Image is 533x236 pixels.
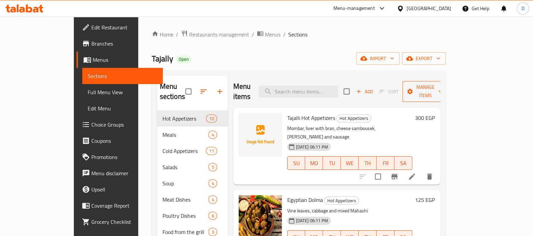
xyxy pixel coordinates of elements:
span: export [408,54,440,63]
span: Promotions [91,153,157,161]
div: [GEOGRAPHIC_DATA] [407,5,451,12]
span: Sections [288,30,307,38]
span: Sort sections [196,83,212,100]
button: SU [287,156,305,170]
button: Add section [212,83,228,100]
h6: 125 EGP [415,195,435,205]
button: WE [341,156,359,170]
p: Mombar, liver with bran, cheese sambousek, [PERSON_NAME] and sausage [287,124,412,141]
span: Add item [354,86,375,97]
a: Coupons [77,133,163,149]
a: Restaurants management [181,30,249,39]
span: import [362,54,394,63]
h6: 300 EGP [415,113,435,123]
button: Manage items [403,81,448,102]
span: Restaurants management [189,30,249,38]
h2: Menu sections [160,81,185,102]
span: WE [344,158,356,168]
div: Hot Appetizers [324,196,359,205]
div: items [208,228,217,236]
span: SU [290,158,303,168]
span: Edit Restaurant [91,23,157,31]
span: Meals [162,131,209,139]
div: Hot Appetizers [336,114,371,123]
span: Choice Groups [91,121,157,129]
span: 4 [209,196,216,203]
a: Menu disclaimer [77,165,163,181]
span: Add [355,88,374,96]
div: Open [176,55,191,63]
div: Meals4 [157,127,228,143]
div: Meat Dishes [162,195,209,204]
span: 4 [209,132,216,138]
li: / [252,30,254,38]
li: / [283,30,286,38]
span: Coupons [91,137,157,145]
div: items [208,163,217,171]
button: TH [359,156,377,170]
a: Promotions [77,149,163,165]
span: Edit Menu [88,104,157,112]
span: Egyptian Dolma [287,195,323,205]
span: Hot Appetizers [325,197,359,205]
span: 5 [209,164,216,171]
span: 11 [206,148,216,154]
div: items [208,131,217,139]
span: Salads [162,163,209,171]
span: Soup [162,179,209,187]
input: search [259,86,338,98]
div: Cold Appetizers11 [157,143,228,159]
a: Menus [77,52,163,68]
span: MO [308,158,320,168]
div: items [208,212,217,220]
h2: Menu items [233,81,251,102]
span: Branches [91,40,157,48]
span: SA [397,158,410,168]
span: Coverage Report [91,202,157,210]
a: Grocery Checklist [77,214,163,230]
a: Choice Groups [77,116,163,133]
a: Menus [257,30,280,39]
a: Edit Menu [82,100,163,116]
span: Hot Appetizers [162,114,206,123]
div: Meat Dishes4 [157,191,228,208]
button: FR [377,156,394,170]
div: Menu-management [333,4,375,12]
button: export [402,52,446,65]
div: items [206,147,217,155]
span: Grocery Checklist [91,218,157,226]
p: Vine leaves, cabbage and mixed Mahashi [287,207,412,215]
span: Select all sections [181,84,196,99]
span: Manage items [408,83,442,100]
span: 10 [206,115,216,122]
span: 3 [209,229,216,235]
div: Poultry Dishes6 [157,208,228,224]
nav: breadcrumb [152,30,446,39]
span: Select section first [375,86,403,97]
span: Upsell [91,185,157,193]
div: items [206,114,217,123]
span: TU [326,158,338,168]
span: Poultry Dishes [162,212,209,220]
span: Food from the grill [162,228,209,236]
a: Upsell [77,181,163,198]
button: TU [323,156,341,170]
a: Edit Restaurant [77,19,163,35]
button: import [356,52,399,65]
a: Edit menu item [408,173,416,181]
div: Cold Appetizers [162,147,206,155]
img: Tajalli Hot Appetizers [239,113,282,156]
a: Sections [82,68,163,84]
a: Coverage Report [77,198,163,214]
span: Menu disclaimer [91,169,157,177]
div: Salads5 [157,159,228,175]
button: SA [394,156,412,170]
span: Select section [339,84,354,99]
span: D [521,5,524,12]
div: Soup4 [157,175,228,191]
button: MO [305,156,323,170]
